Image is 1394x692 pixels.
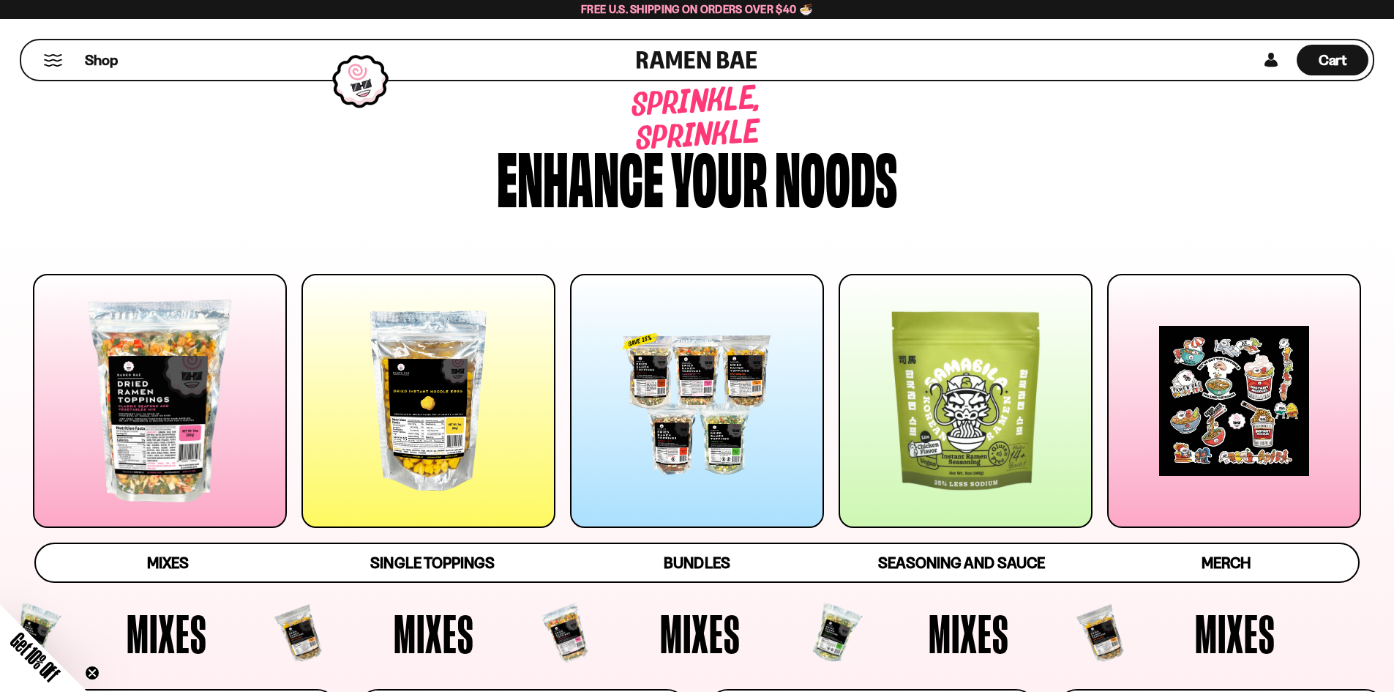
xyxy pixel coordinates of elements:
[43,54,63,67] button: Mobile Menu Trigger
[127,606,207,661] span: Mixes
[1202,554,1251,572] span: Merch
[775,141,897,210] div: noods
[929,606,1009,661] span: Mixes
[664,554,730,572] span: Bundles
[1094,544,1358,581] a: Merch
[829,544,1093,581] a: Seasoning and Sauce
[565,544,829,581] a: Bundles
[671,141,768,210] div: your
[370,554,494,572] span: Single Toppings
[147,554,189,572] span: Mixes
[1297,40,1368,80] a: Cart
[85,51,118,70] span: Shop
[660,606,741,661] span: Mixes
[581,2,813,16] span: Free U.S. Shipping on Orders over $40 🍜
[497,141,664,210] div: Enhance
[85,666,100,680] button: Close teaser
[7,628,64,685] span: Get 10% Off
[85,45,118,75] a: Shop
[878,554,1044,572] span: Seasoning and Sauce
[300,544,564,581] a: Single Toppings
[1319,51,1347,69] span: Cart
[1195,606,1275,661] span: Mixes
[394,606,474,661] span: Mixes
[36,544,300,581] a: Mixes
